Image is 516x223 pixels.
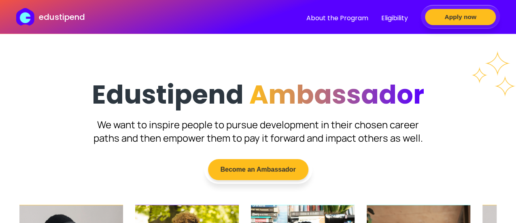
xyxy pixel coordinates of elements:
a: edustipend logoedustipend [16,8,85,25]
button: Become an Ambassador [208,159,308,180]
p: We want to inspire people to pursue development in their chosen career paths and then empower the... [91,118,425,144]
a: Apply now [421,5,500,29]
a: Eligibility [381,13,408,23]
a: About the Program [306,13,368,23]
button: Apply now [425,9,496,25]
span: Ambassador [249,76,424,113]
h1: Edustipend [92,75,424,114]
img: star-design [471,50,516,97]
p: edustipend [39,11,85,23]
a: Become an Ambassador [204,155,312,184]
img: edustipend logo [16,8,38,25]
